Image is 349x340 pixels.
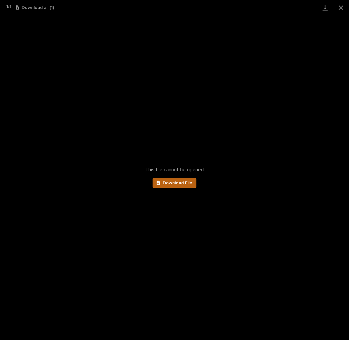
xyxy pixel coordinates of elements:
span: This file cannot be opened [145,167,204,173]
span: 1 [10,4,11,9]
a: Download File [153,178,196,188]
span: 1 [6,4,8,9]
span: Download File [163,181,192,185]
button: Download all (1) [16,5,54,10]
